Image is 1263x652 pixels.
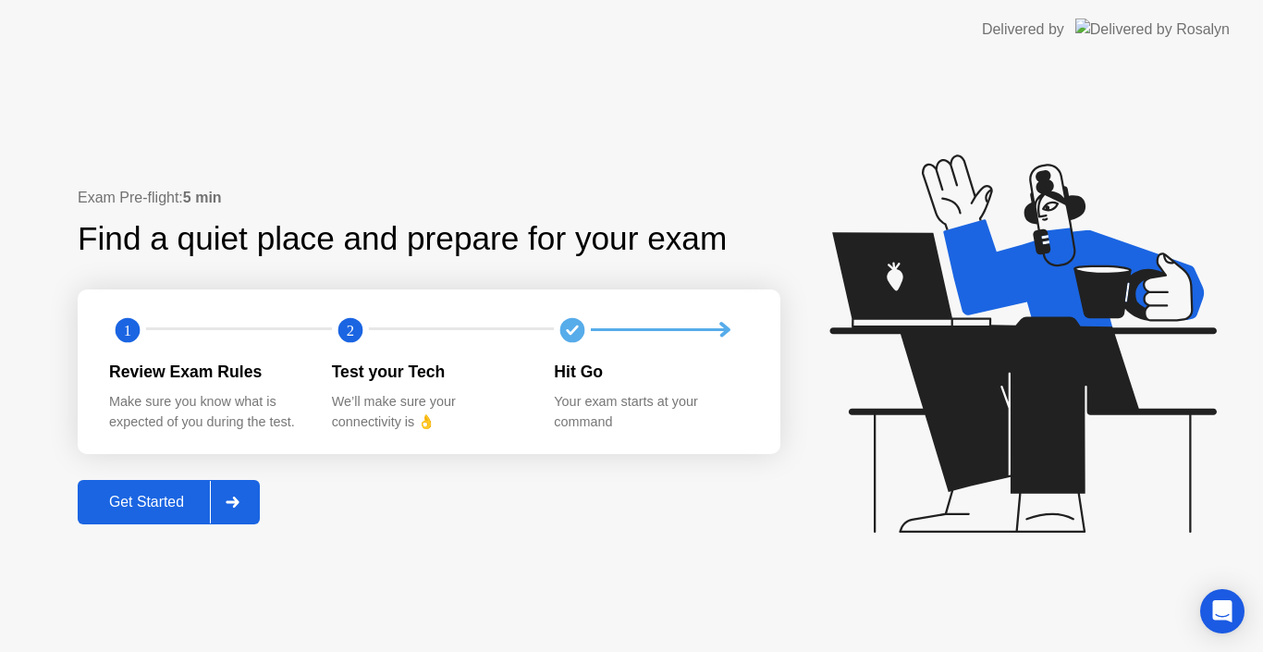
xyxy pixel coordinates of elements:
[1200,589,1245,634] div: Open Intercom Messenger
[78,215,730,264] div: Find a quiet place and prepare for your exam
[332,360,525,384] div: Test your Tech
[183,190,222,205] b: 5 min
[332,392,525,432] div: We’ll make sure your connectivity is 👌
[982,18,1064,41] div: Delivered by
[554,392,747,432] div: Your exam starts at your command
[347,321,354,338] text: 2
[554,360,747,384] div: Hit Go
[1075,18,1230,40] img: Delivered by Rosalyn
[78,187,780,209] div: Exam Pre-flight:
[109,392,302,432] div: Make sure you know what is expected of you during the test.
[109,360,302,384] div: Review Exam Rules
[78,480,260,524] button: Get Started
[124,321,131,338] text: 1
[83,494,210,511] div: Get Started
